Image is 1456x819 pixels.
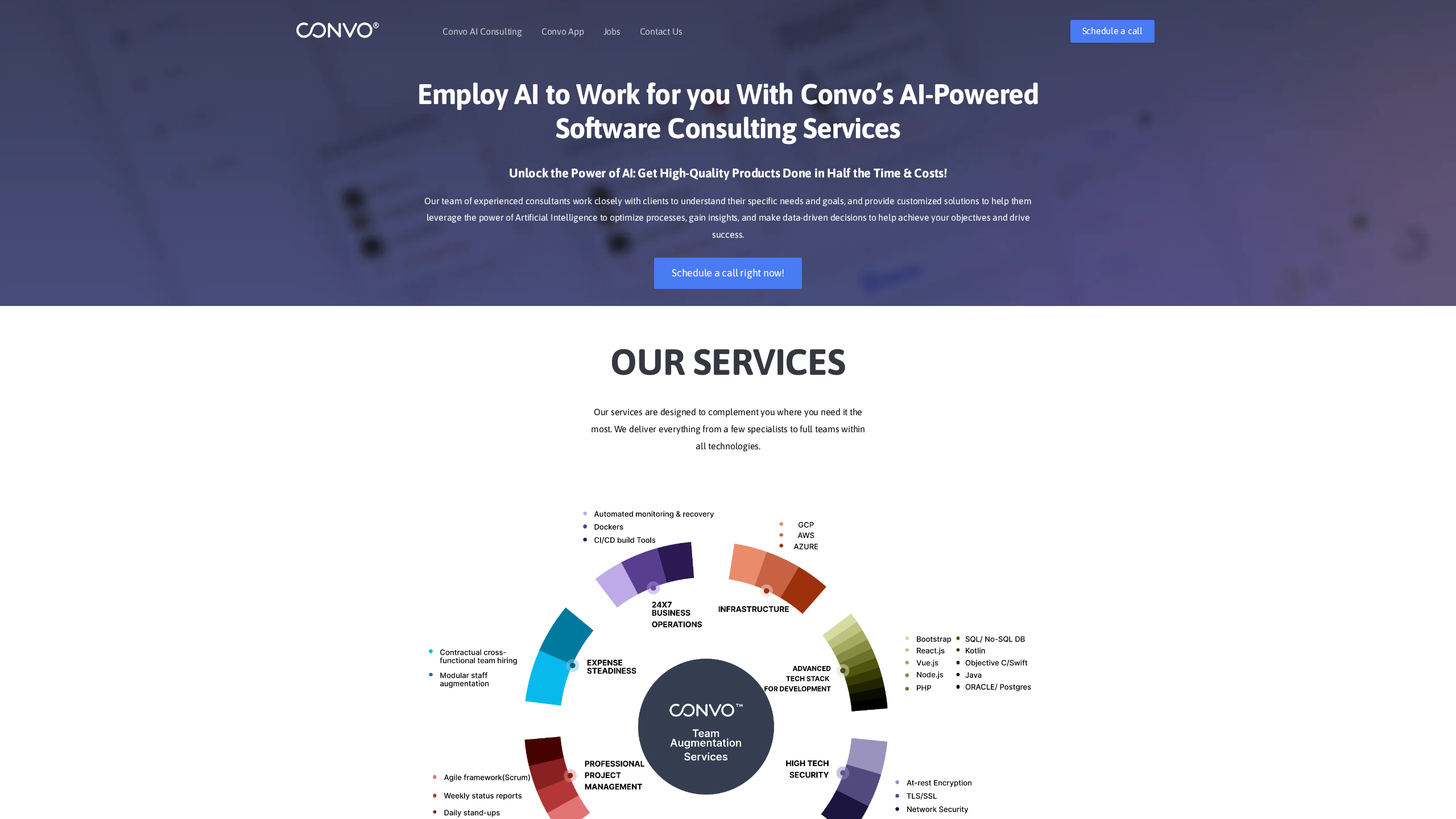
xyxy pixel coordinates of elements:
[412,404,1044,455] p: Our services are designed to complement you where you need it the most. We deliver everything fro...
[541,27,584,36] a: Convo App
[412,323,1044,387] h2: Our Services
[442,27,522,36] a: Convo AI Consulting
[1070,20,1155,43] a: Schedule a call
[296,21,379,39] img: logo_1.png
[654,258,802,289] a: Schedule a call right now!
[412,193,1044,244] p: Our team of experienced consultants work closely with clients to understand their specific needs ...
[603,27,621,36] a: Jobs
[412,77,1044,154] h1: Employ AI to Work for you With Convo’s AI-Powered Software Consulting Services
[412,165,1044,190] h3: Unlock the Power of AI: Get High-Quality Products Done in Half the Time & Costs!
[640,27,682,36] a: Contact Us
